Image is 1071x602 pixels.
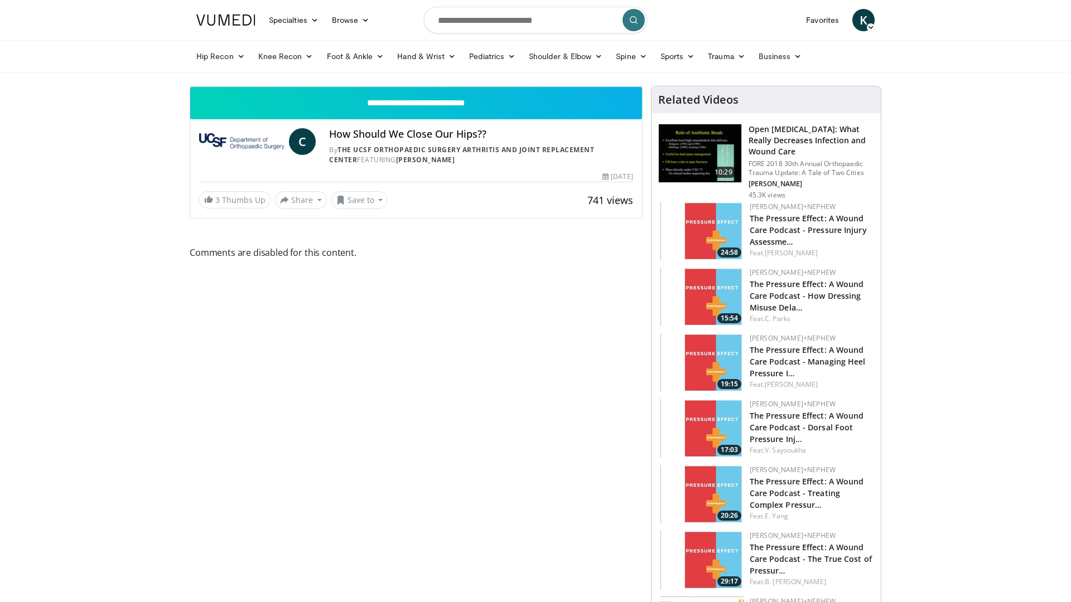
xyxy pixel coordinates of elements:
span: 741 views [587,193,633,207]
img: d68379d8-97de-484f-9076-f39c80eee8eb.150x105_q85_crop-smart_upscale.jpg [660,399,744,458]
a: 3 Thumbs Up [199,191,271,208]
a: 20:26 [660,465,744,523]
a: V. Saysoukha [765,445,806,455]
a: The Pressure Effect: A Wound Care Podcast - The True Cost of Pressur… [750,542,872,576]
h4: How Should We Close Our Hips?? [329,128,633,140]
span: 19:15 [717,379,741,389]
a: 10:29 Open [MEDICAL_DATA]: What Really Decreases Infection and Wound Care FORE 2018 30th Annual O... [658,124,874,200]
span: 10:29 [710,167,737,178]
a: 17:03 [660,399,744,458]
a: [PERSON_NAME]+Nephew [750,268,836,277]
div: Feat. [750,380,872,390]
p: [PERSON_NAME] [749,179,874,188]
a: Spine [609,45,653,67]
span: 15:54 [717,313,741,323]
a: The Pressure Effect: A Wound Care Podcast - Managing Heel Pressure I… [750,344,866,378]
a: 15:54 [660,268,744,326]
img: ded7be61-cdd8-40fc-98a3-de551fea390e.150x105_q85_crop-smart_upscale.jpg [659,124,741,182]
div: Feat. [750,445,872,455]
h3: Open [MEDICAL_DATA]: What Really Decreases Infection and Wound Care [749,124,874,157]
div: Feat. [750,577,872,587]
a: 29:17 [660,531,744,589]
video-js: Video Player [190,86,642,87]
a: The Pressure Effect: A Wound Care Podcast - Dorsal Foot Pressure Inj… [750,410,864,444]
a: [PERSON_NAME]+Nephew [750,465,836,474]
a: [PERSON_NAME] [396,155,455,164]
span: Comments are disabled for this content. [190,245,643,260]
p: FORE 2018 30th Annual Orthopaedic Trauma Update: A Tale of Two Cities [749,159,874,177]
div: Feat. [750,248,872,258]
img: The UCSF Orthopaedic Surgery Arthritis and Joint Replacement Center [199,128,284,155]
a: [PERSON_NAME] [765,380,818,389]
span: 20:26 [717,511,741,521]
div: By FEATURING [329,145,633,165]
a: The Pressure Effect: A Wound Care Podcast - Treating Complex Pressur… [750,476,864,510]
img: VuMedi Logo [196,14,255,26]
a: Foot & Ankle [320,45,391,67]
a: [PERSON_NAME] [765,248,818,258]
a: 19:15 [660,333,744,392]
img: 61e02083-5525-4adc-9284-c4ef5d0bd3c4.150x105_q85_crop-smart_upscale.jpg [660,268,744,326]
img: 5dccabbb-5219-43eb-ba82-333b4a767645.150x105_q85_crop-smart_upscale.jpg [660,465,744,523]
a: K [852,9,875,31]
div: [DATE] [602,172,633,182]
a: Sports [654,45,702,67]
a: Knee Recon [252,45,320,67]
img: 60a7b2e5-50df-40c4-868a-521487974819.150x105_q85_crop-smart_upscale.jpg [660,333,744,392]
a: C [289,128,316,155]
p: 45.3K views [749,191,785,200]
a: [PERSON_NAME]+Nephew [750,202,836,211]
img: 2a658e12-bd38-46e9-9f21-8239cc81ed40.150x105_q85_crop-smart_upscale.jpg [660,202,744,260]
img: bce944ac-c964-4110-a3bf-6462e96f2fa7.150x105_q85_crop-smart_upscale.jpg [660,531,744,589]
a: 24:58 [660,202,744,260]
span: 24:58 [717,247,741,258]
a: The UCSF Orthopaedic Surgery Arthritis and Joint Replacement Center [329,145,594,164]
a: Hip Recon [190,45,252,67]
span: 3 [215,195,220,205]
h4: Related Videos [658,93,739,106]
a: C. Parks [765,314,790,323]
a: Trauma [701,45,752,67]
a: B. [PERSON_NAME] [765,577,826,586]
div: Feat. [750,314,872,324]
a: Shoulder & Elbow [522,45,609,67]
button: Save to [331,191,388,209]
button: Share [275,191,327,209]
input: Search topics, interventions [424,7,647,33]
a: Business [752,45,809,67]
a: [PERSON_NAME]+Nephew [750,333,836,343]
a: Browse [325,9,377,31]
div: Feat. [750,511,872,521]
a: The Pressure Effect: A Wound Care Podcast - How Dressing Misuse Dela… [750,279,864,313]
span: 17:03 [717,445,741,455]
a: Hand & Wrist [390,45,462,67]
a: Specialties [262,9,325,31]
a: Pediatrics [462,45,522,67]
a: [PERSON_NAME]+Nephew [750,399,836,409]
a: [PERSON_NAME]+Nephew [750,531,836,540]
a: The Pressure Effect: A Wound Care Podcast - Pressure Injury Assessme… [750,213,867,247]
span: 29:17 [717,576,741,586]
a: E. Yang [765,511,788,521]
a: Favorites [799,9,846,31]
